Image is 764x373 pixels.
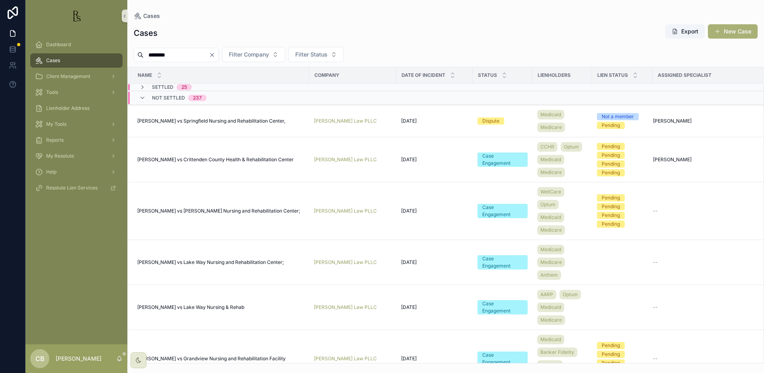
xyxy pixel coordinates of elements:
button: New Case [708,24,758,39]
a: [DATE] [401,355,468,362]
a: [PERSON_NAME] Law PLLC [314,355,377,362]
a: [DATE] [401,208,468,214]
span: [PERSON_NAME] [653,118,692,124]
div: Pending [602,143,620,150]
a: CCHR [537,142,557,152]
div: Case Engagement [482,300,523,314]
a: [PERSON_NAME] vs Crittenden County Health & Rehabilitation Center [137,156,304,163]
a: WellCare [537,187,564,197]
span: -- [653,208,658,214]
a: Medicare [537,168,565,177]
a: [PERSON_NAME] [653,156,753,163]
span: [PERSON_NAME] vs Springfield Nursing and Rehabilitation Center, [137,118,285,124]
a: Resolute Lien Services [30,181,123,195]
span: CCHR [540,144,554,150]
a: Case Engagement [477,255,528,269]
a: Help [30,165,123,179]
a: PendingPendingPendingPending [597,143,648,176]
span: [PERSON_NAME] vs Lake Way Nursing and Rehabilitation Center; [137,259,284,266]
a: Lienholder Address [30,101,123,115]
div: Case Engagement [482,152,523,167]
a: [PERSON_NAME] Law PLLC [314,118,392,124]
a: [PERSON_NAME] vs Lake Way Nursing and Rehabilitation Center; [137,259,304,266]
span: Medicaid [540,336,561,343]
a: -- [653,304,753,311]
span: [PERSON_NAME] vs [PERSON_NAME] Nursing and Rehabilitation Center; [137,208,300,214]
a: [PERSON_NAME] vs Lake Way Nursing & Rehab [137,304,304,311]
a: MedicaidMedicare [537,108,587,134]
span: Reports [46,137,64,143]
a: [DATE] [401,304,468,311]
a: Banker Fidelity [537,348,577,357]
span: -- [653,355,658,362]
div: Pending [602,169,620,176]
span: -- [653,259,658,266]
span: Medicaid [540,214,561,221]
span: Optum [564,144,579,150]
span: [DATE] [401,259,417,266]
a: [PERSON_NAME] vs [PERSON_NAME] Nursing and Rehabilitation Center; [137,208,304,214]
div: Not a member [602,113,634,120]
div: Pending [602,194,620,201]
span: Settled [152,84,173,90]
a: [PERSON_NAME] vs Grandview Nursing and Rehabilitation Facility [137,355,304,362]
a: [PERSON_NAME] Law PLLC [314,208,377,214]
span: Resolute Lien Services [46,185,97,191]
span: Filter Company [229,51,269,59]
h1: Cases [134,27,158,39]
a: [PERSON_NAME] vs Springfield Nursing and Rehabilitation Center, [137,118,304,124]
a: [DATE] [401,118,468,124]
span: [DATE] [401,208,417,214]
span: Cases [143,12,160,20]
div: Pending [602,359,620,367]
a: [PERSON_NAME] Law PLLC [314,355,392,362]
a: [PERSON_NAME] [653,118,753,124]
a: Cases [30,53,123,68]
a: [DATE] [401,156,468,163]
a: Optum [537,200,559,209]
div: Pending [602,152,620,159]
span: Help [46,169,57,175]
span: Anthem [540,272,558,278]
a: Medicaid [537,110,564,119]
span: My Resolute [46,153,74,159]
a: [PERSON_NAME] Law PLLC [314,304,377,311]
span: Medicaid [540,156,561,163]
span: Medicare [540,169,562,176]
span: CB [35,354,45,363]
div: 25 [181,84,187,90]
a: [PERSON_NAME] Law PLLC [314,156,377,163]
a: Not a memberPending [597,113,648,129]
a: Medicaid [537,213,564,222]
div: Case Engagement [482,255,523,269]
a: Synergy [537,360,563,370]
a: Client Management [30,69,123,84]
span: Medicaid [540,246,561,253]
a: Reports [30,133,123,147]
div: 237 [193,95,202,101]
button: Export [665,24,705,39]
span: Lien Status [597,72,628,78]
span: Banker Fidelity [540,349,574,355]
a: Case Engagement [477,152,528,167]
a: Optum [561,142,582,152]
div: Pending [602,160,620,168]
div: Pending [602,351,620,358]
a: Medicaid [537,245,564,254]
a: Tools [30,85,123,100]
span: Optum [563,291,578,298]
span: [PERSON_NAME] vs Grandview Nursing and Rehabilitation Facility [137,355,286,362]
div: Case Engagement [482,204,523,218]
button: Select Button [288,47,344,62]
div: Pending [602,221,620,228]
span: Status [478,72,497,78]
a: Medicaid [537,155,564,164]
a: [PERSON_NAME] Law PLLC [314,156,392,163]
div: scrollable content [25,32,127,205]
a: Medicare [537,315,565,325]
div: Pending [602,122,620,129]
span: Synergy [540,362,559,368]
